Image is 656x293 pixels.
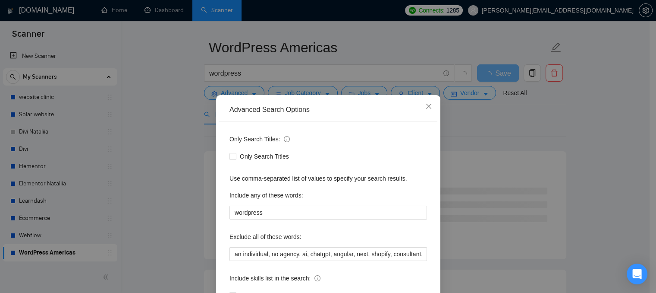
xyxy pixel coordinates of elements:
span: Include skills list in the search: [229,274,320,283]
span: Only Search Titles [236,152,292,161]
span: Only Search Titles: [229,134,290,144]
span: close [425,103,432,110]
div: Use comma-separated list of values to specify your search results. [229,174,427,183]
div: Advanced Search Options [229,105,427,115]
label: Include any of these words: [229,188,303,202]
label: Exclude all of these words: [229,230,301,244]
span: info-circle [284,136,290,142]
span: info-circle [314,275,320,281]
div: Open Intercom Messenger [627,264,647,284]
button: Close [417,95,440,118]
